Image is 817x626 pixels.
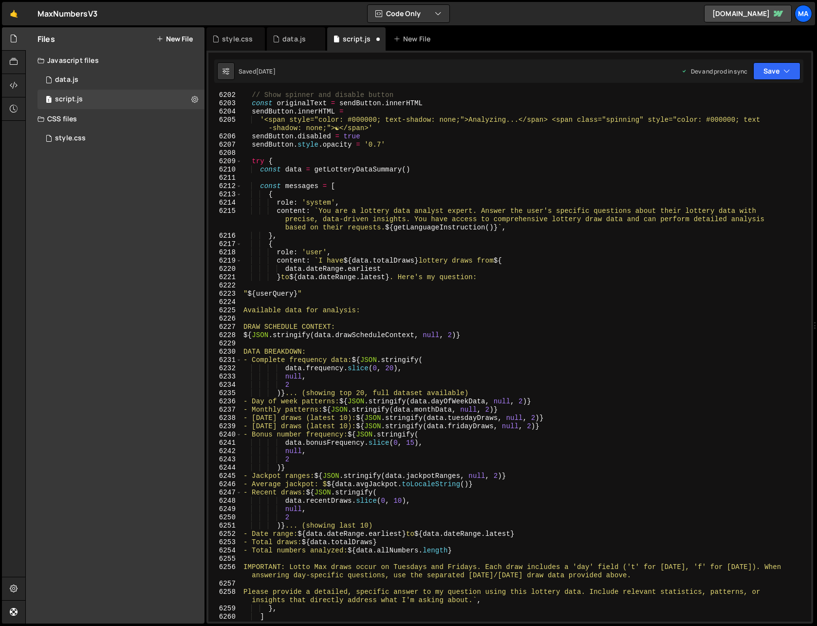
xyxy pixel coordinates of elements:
div: 6224 [208,298,242,306]
div: 6257 [208,580,242,588]
div: 6251 [208,522,242,530]
div: 6211 [208,174,242,182]
div: Javascript files [26,51,204,70]
div: [DATE] [256,67,276,76]
div: 6205 [208,116,242,133]
div: script.js [343,34,371,44]
div: 6233 [208,373,242,381]
div: 6222 [208,282,242,290]
div: 6217 [208,240,242,248]
a: [DOMAIN_NAME] [704,5,792,22]
div: 6249 [208,505,242,513]
div: 6232 [208,364,242,373]
div: 6223 [208,290,242,298]
div: New File [393,34,434,44]
div: 6215 [208,207,242,232]
div: 6258 [208,588,242,605]
div: 6236 [208,398,242,406]
div: 6247 [208,489,242,497]
div: 3309/6309.css [37,129,204,148]
div: 6210 [208,166,242,174]
div: script.js [55,95,83,104]
button: New File [156,35,193,43]
div: 6220 [208,265,242,273]
div: 6226 [208,315,242,323]
div: 6239 [208,422,242,431]
div: style.css [222,34,253,44]
div: 6237 [208,406,242,414]
div: 6240 [208,431,242,439]
div: 6231 [208,356,242,364]
a: ma [795,5,812,22]
div: 6209 [208,157,242,166]
div: 6219 [208,257,242,265]
div: 6214 [208,199,242,207]
div: style.css [55,134,86,143]
div: 6248 [208,497,242,505]
div: Saved [239,67,276,76]
div: 6242 [208,447,242,455]
div: 6225 [208,306,242,315]
div: 6254 [208,547,242,555]
div: 6230 [208,348,242,356]
div: 6228 [208,331,242,340]
span: 1 [46,96,52,104]
div: data.js [55,76,78,84]
div: 6235 [208,389,242,398]
div: data.js [282,34,306,44]
div: MaxNumbersV3 [37,8,97,19]
div: 6259 [208,605,242,613]
div: 6203 [208,99,242,108]
div: CSS files [26,109,204,129]
button: Save [753,62,800,80]
div: 3309/5657.js [37,90,204,109]
div: 6246 [208,480,242,489]
div: 6213 [208,190,242,199]
div: 6207 [208,141,242,149]
div: 6202 [208,91,242,99]
div: 6241 [208,439,242,447]
div: 3309/5656.js [37,70,204,90]
div: 6244 [208,464,242,472]
div: 6255 [208,555,242,563]
div: 6245 [208,472,242,480]
div: 6221 [208,273,242,282]
h2: Files [37,34,55,44]
div: 6208 [208,149,242,157]
div: 6243 [208,455,242,464]
div: 6216 [208,232,242,240]
button: Code Only [368,5,449,22]
div: 6212 [208,182,242,190]
div: 6234 [208,381,242,389]
div: 6252 [208,530,242,538]
div: 6218 [208,248,242,257]
div: 6206 [208,133,242,141]
div: 6238 [208,414,242,422]
a: 🤙 [2,2,26,25]
div: 6229 [208,340,242,348]
div: 6260 [208,613,242,621]
div: 6250 [208,513,242,522]
div: 6253 [208,538,242,547]
div: 6204 [208,108,242,116]
div: Dev and prod in sync [681,67,747,76]
div: 6227 [208,323,242,331]
div: 6256 [208,563,242,580]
